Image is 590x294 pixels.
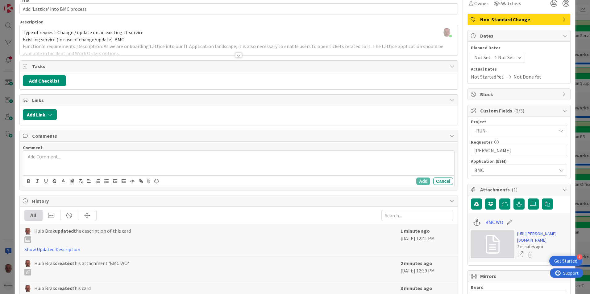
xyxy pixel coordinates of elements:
img: HB [24,260,31,267]
span: Huib Brak the description of this card [34,227,131,243]
span: Comments [32,132,447,140]
a: Open [517,251,524,259]
button: Cancel [433,178,453,185]
button: Add Link [23,109,57,120]
span: Actual Dates [471,66,567,72]
div: [DATE] 12:39 PM [401,259,453,278]
span: History [32,197,447,205]
b: updated [55,228,74,234]
span: Planned Dates [471,45,567,51]
label: Requester [471,139,492,145]
span: Attachments [480,186,559,193]
span: Links [32,96,447,104]
span: Non-Standard Change [480,16,559,23]
span: Tasks [32,63,447,70]
span: Block [480,91,559,98]
span: ( 3/3 ) [514,108,524,114]
span: Not Done Yet [513,73,541,80]
button: Add Checklist [23,75,66,86]
div: Get Started [554,258,577,264]
b: 2 minutes ago [401,260,432,266]
a: [URL][PERSON_NAME][DOMAIN_NAME] [517,231,567,243]
img: HB [24,285,31,292]
input: Search... [381,210,453,221]
div: 2 minutes ago [517,243,567,250]
span: Mirrors [480,272,559,280]
div: Open Get Started checklist, remaining modules: 1 [549,256,582,266]
div: Application (ESM) [471,159,567,163]
span: Board [471,285,484,289]
input: type card name here... [19,3,458,14]
span: Huib Brak this attachment 'BMC WO' [34,259,129,276]
span: ( 1 ) [512,186,517,193]
b: 3 minutes ago [401,285,432,291]
span: Huib Brak this card [34,284,91,292]
b: created [55,285,73,291]
span: Not Set [474,54,491,61]
span: Existing service (in case of change/update): BMC [23,36,124,43]
span: -RUN- [474,126,553,135]
div: All [25,210,43,221]
b: 1 minute ago [401,228,430,234]
img: HB [24,228,31,235]
b: created [55,260,73,266]
span: Dates [480,32,559,39]
span: Support [13,1,28,8]
button: Add [416,178,430,185]
span: Description [19,19,44,25]
span: BMC [474,166,553,174]
div: [DATE] 12:41 PM [401,227,453,253]
img: O12jEcQ4hztlznU9UXUTfFJ6X9AFnSjt.jpg [442,28,451,37]
span: Not Set [498,54,514,61]
a: BMC WO [485,218,503,226]
a: Show Updated Description [24,246,80,252]
span: Comment [23,145,43,150]
span: Custom Fields [480,107,559,114]
div: Project [471,120,567,124]
span: Not Started Yet [471,73,504,80]
div: 1 [577,254,582,260]
span: Type of request: Change / update on an existing IT service [23,29,143,35]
